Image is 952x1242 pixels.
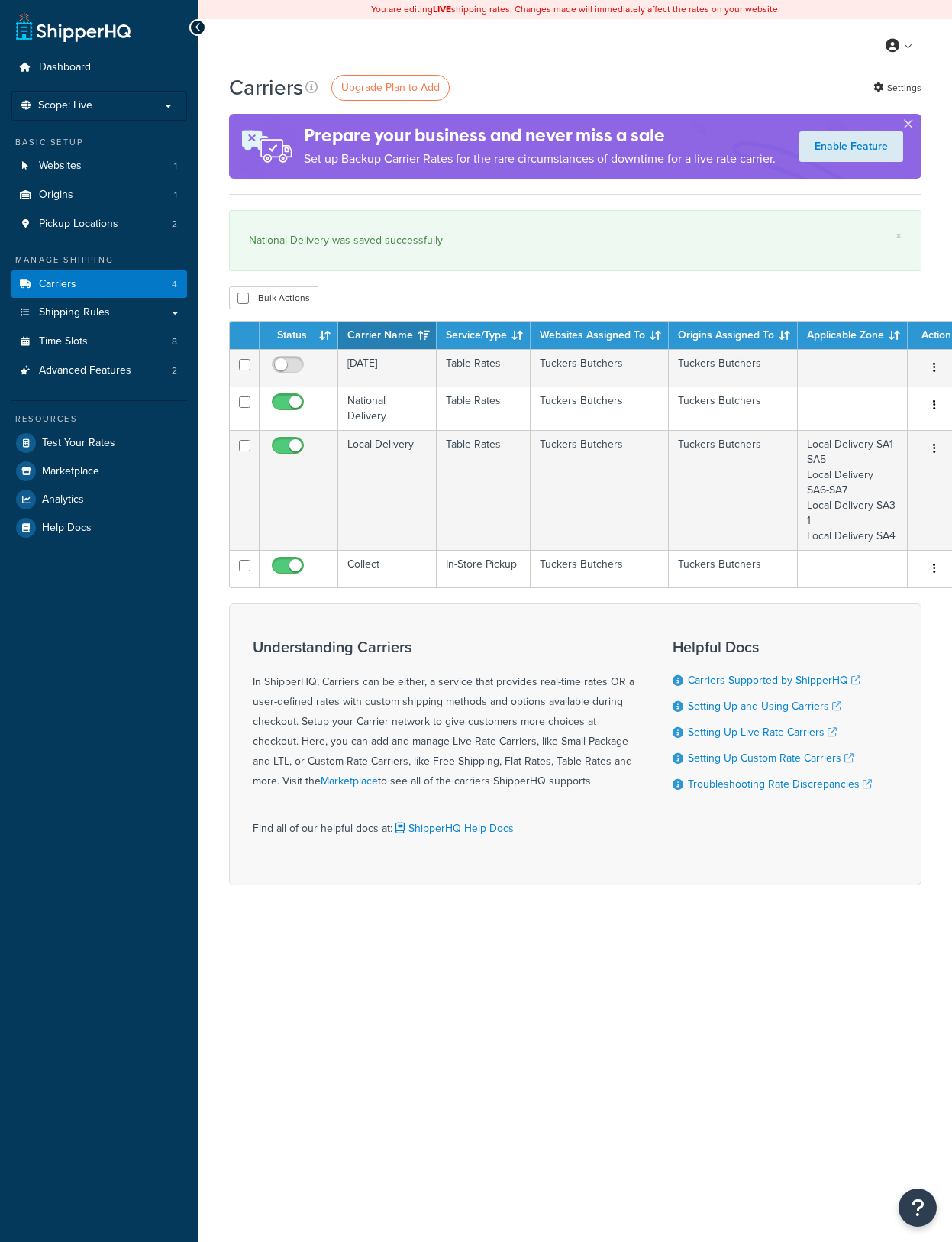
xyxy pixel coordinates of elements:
td: Table Rates [437,349,531,387]
td: Table Rates [437,430,531,550]
a: Origins 1 [11,181,187,209]
a: Upgrade Plan to Add [331,75,450,101]
a: Analytics [11,486,187,513]
div: Basic Setup [11,136,187,149]
a: Carriers 4 [11,270,187,299]
td: Tuckers Butchers [669,387,798,430]
div: Manage Shipping [11,254,187,267]
li: Time Slots [11,328,187,356]
td: Tuckers Butchers [669,349,798,387]
h3: Understanding Carriers [253,639,634,655]
td: Tuckers Butchers [531,349,669,387]
td: Tuckers Butchers [669,550,798,587]
p: Set up Backup Carrier Rates for the rare circumstances of downtime for a live rate carrier. [304,148,776,170]
td: Tuckers Butchers [531,550,669,587]
li: Pickup Locations [11,210,187,238]
div: Find all of our helpful docs at: [253,807,634,839]
li: Origins [11,181,187,209]
button: Bulk Actions [229,286,318,309]
a: Help Docs [11,514,187,542]
span: Pickup Locations [39,218,118,231]
span: Marketplace [42,465,99,478]
td: Tuckers Butchers [669,430,798,550]
a: Marketplace [321,773,378,789]
a: Setting Up Live Rate Carriers [688,724,837,740]
a: Shipping Rules [11,299,187,327]
a: ShipperHQ Home [16,11,131,42]
a: Troubleshooting Rate Discrepancies [688,776,872,792]
span: Time Slots [39,335,88,348]
h1: Carriers [229,73,303,102]
th: Carrier Name: activate to sort column ascending [338,322,437,349]
a: Marketplace [11,458,187,485]
a: Setting Up and Using Carriers [688,698,841,714]
img: ad-rules-rateshop-fe6ec290ccb7230408bd80ed9643f0289d75e0ffd9eb532fc0e269fcd187b520.png [229,114,304,179]
th: Status: activate to sort column ascending [260,322,338,349]
li: Advanced Features [11,357,187,385]
span: Help Docs [42,522,92,535]
span: Analytics [42,493,84,506]
span: 1 [174,189,177,202]
th: Service/Type: activate to sort column ascending [437,322,531,349]
a: Settings [873,77,921,99]
td: Local Delivery [338,430,437,550]
span: 1 [174,160,177,173]
span: Websites [39,160,82,173]
span: 2 [172,218,177,231]
td: Tuckers Butchers [531,387,669,430]
a: Carriers Supported by ShipperHQ [688,672,860,688]
th: Websites Assigned To: activate to sort column ascending [531,322,669,349]
a: Advanced Features 2 [11,357,187,385]
a: Dashboard [11,53,187,82]
div: National Delivery was saved successfully [249,230,902,251]
td: In-Store Pickup [437,550,531,587]
a: Enable Feature [799,131,903,162]
a: Test Your Rates [11,429,187,457]
div: Resources [11,412,187,425]
th: Origins Assigned To: activate to sort column ascending [669,322,798,349]
span: 4 [172,278,177,291]
a: Websites 1 [11,152,187,180]
td: Collect [338,550,437,587]
td: Table Rates [437,387,531,430]
div: In ShipperHQ, Carriers can be either, a service that provides real-time rates OR a user-defined r... [253,639,634,791]
span: Advanced Features [39,364,131,377]
td: Tuckers Butchers [531,430,669,550]
span: Carriers [39,278,76,291]
a: Pickup Locations 2 [11,210,187,238]
span: 2 [172,364,177,377]
span: 8 [172,335,177,348]
span: Test Your Rates [42,437,115,450]
b: LIVE [433,2,451,16]
button: Open Resource Center [899,1189,937,1227]
td: Local Delivery SA1-SA5 Local Delivery SA6-SA7 Local Delivery SA3 1 Local Delivery SA4 [798,430,908,550]
span: Origins [39,189,73,202]
a: × [896,230,902,242]
a: ShipperHQ Help Docs [392,820,514,836]
td: [DATE] [338,349,437,387]
li: Carriers [11,270,187,299]
a: Time Slots 8 [11,328,187,356]
span: Upgrade Plan to Add [341,79,440,95]
td: National Delivery [338,387,437,430]
span: Shipping Rules [39,306,110,319]
span: Dashboard [39,61,91,74]
h4: Prepare your business and never miss a sale [304,123,776,148]
a: Setting Up Custom Rate Carriers [688,750,854,766]
h3: Helpful Docs [673,639,872,655]
th: Applicable Zone: activate to sort column ascending [798,322,908,349]
li: Websites [11,152,187,180]
span: Scope: Live [38,99,92,112]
